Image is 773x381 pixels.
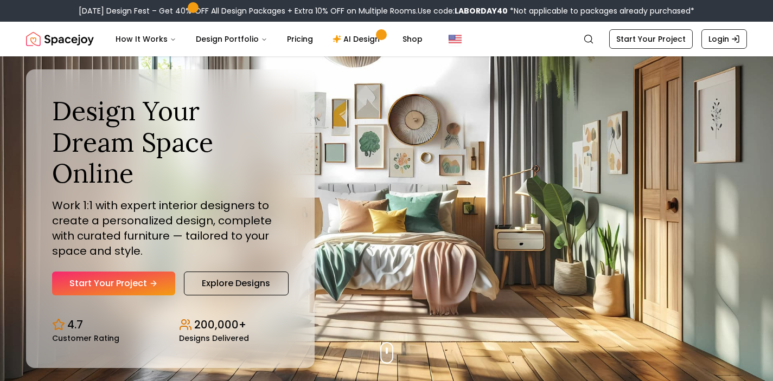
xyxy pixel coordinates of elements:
[52,308,289,342] div: Design stats
[52,272,175,295] a: Start Your Project
[187,28,276,50] button: Design Portfolio
[26,22,747,56] nav: Global
[278,28,322,50] a: Pricing
[701,29,747,49] a: Login
[107,28,431,50] nav: Main
[67,317,83,332] p: 4.7
[52,334,119,342] small: Customer Rating
[26,28,94,50] a: Spacejoy
[52,198,289,259] p: Work 1:1 with expert interior designers to create a personalized design, complete with curated fu...
[179,334,249,342] small: Designs Delivered
[394,28,431,50] a: Shop
[107,28,185,50] button: How It Works
[324,28,392,50] a: AI Design
[418,5,508,16] span: Use code:
[184,272,289,295] a: Explore Designs
[194,317,246,332] p: 200,000+
[508,5,694,16] span: *Not applicable to packages already purchased*
[455,5,508,16] b: LABORDAY40
[609,29,693,49] a: Start Your Project
[79,5,694,16] div: [DATE] Design Fest – Get 40% OFF All Design Packages + Extra 10% OFF on Multiple Rooms.
[449,33,462,46] img: United States
[52,95,289,189] h1: Design Your Dream Space Online
[26,28,94,50] img: Spacejoy Logo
